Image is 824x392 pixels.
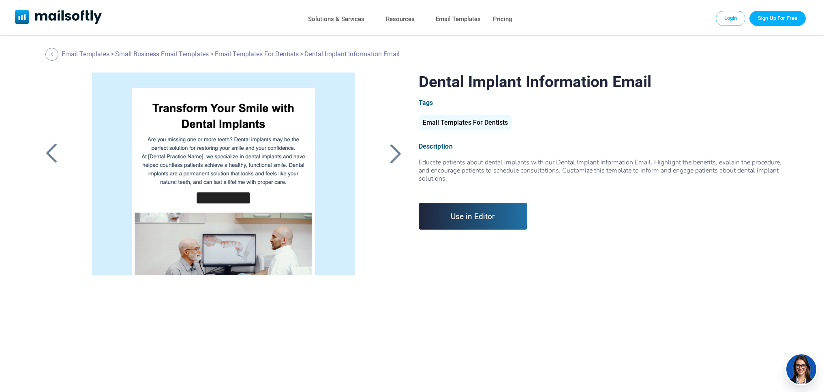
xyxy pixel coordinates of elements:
[45,48,60,61] a: Back
[419,122,512,126] a: Email Templates For Dentists
[419,72,783,91] h1: Dental Implant Information Email
[716,11,746,26] a: Login
[419,115,512,130] div: Email Templates For Dentists
[308,13,364,25] a: Solutions & Services
[419,203,528,230] a: Use in Editor
[419,143,783,150] div: Description
[115,50,209,58] a: Small Business Email Templates
[493,13,512,25] a: Pricing
[215,50,299,58] a: Email Templates For Dentists
[385,143,405,164] a: Back
[419,158,783,191] span: Educate patients about dental implants with our Dental Implant Information Email. Highlight the b...
[62,50,109,58] a: Email Templates
[749,11,806,26] a: Trial
[386,13,415,25] a: Resources
[436,13,481,25] a: Email Templates
[78,72,369,275] a: Dental Implant Information Email
[15,10,102,26] a: Mailsoftly
[419,99,783,107] div: Tags
[41,143,62,164] a: Back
